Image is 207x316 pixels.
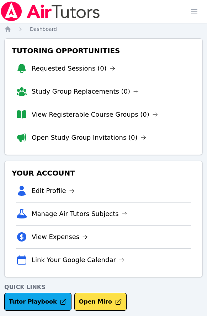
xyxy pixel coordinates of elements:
a: Manage Air Tutors Subjects [32,209,127,219]
a: Requested Sessions (0) [32,63,115,73]
span: Dashboard [30,26,57,32]
a: Open Study Group Invitations (0) [32,133,146,143]
h4: Quick Links [4,283,203,292]
h3: Your Account [10,167,197,179]
a: Dashboard [30,26,57,33]
h3: Tutoring Opportunities [10,44,197,57]
a: Link Your Google Calendar [32,255,124,265]
button: Open Miro [74,293,127,311]
a: View Expenses [32,232,88,242]
a: Edit Profile [32,186,75,196]
nav: Breadcrumb [4,26,203,33]
a: Tutor Playbook [4,293,71,311]
a: Study Group Replacements (0) [32,87,139,96]
a: View Registerable Course Groups (0) [32,110,158,120]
